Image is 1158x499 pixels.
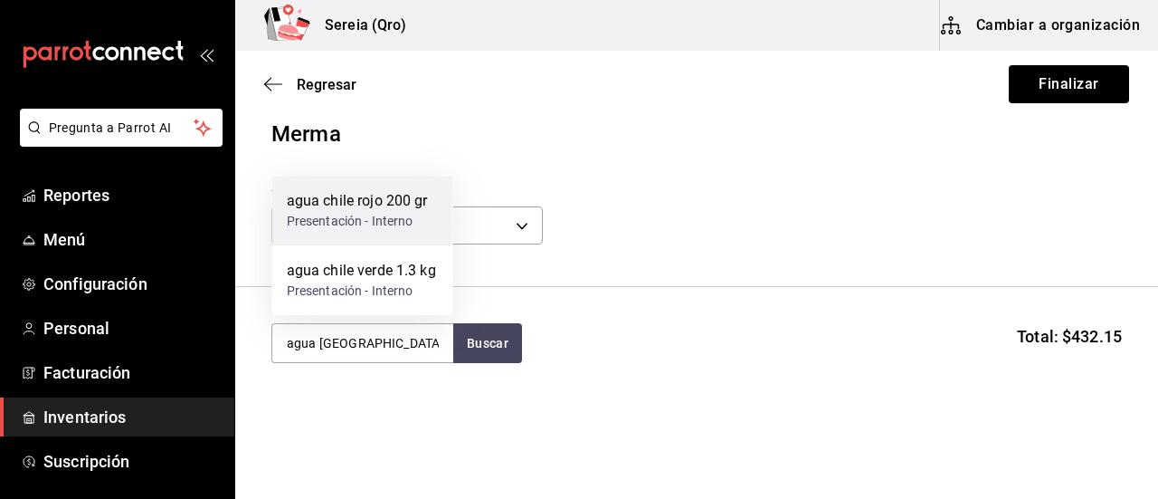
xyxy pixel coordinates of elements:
span: Pregunta a Parrot AI [49,119,195,138]
span: Regresar [297,76,356,93]
button: Regresar [264,76,356,93]
h3: Sereia (Qro) [310,14,407,36]
span: Facturación [43,360,220,385]
span: Reportes [43,183,220,207]
button: Finalizar [1009,65,1129,103]
div: Presentación - Interno [287,212,428,231]
a: Pregunta a Parrot AI [13,131,223,150]
button: open_drawer_menu [199,47,214,62]
span: Menú [43,227,220,252]
button: Buscar [453,323,522,363]
button: Pregunta a Parrot AI [20,109,223,147]
span: Inventarios [43,405,220,429]
div: agua chile verde 1.3 kg [287,260,436,282]
span: Suscripción [43,449,220,474]
span: Configuración [43,272,220,296]
div: Merma [271,118,1122,150]
span: Total: $432.15 [1017,324,1122,349]
div: agua chile rojo 200 gr [287,190,428,212]
input: Buscar insumo [272,324,453,362]
span: Personal [43,316,220,341]
div: Presentación - Interno [287,282,436,301]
